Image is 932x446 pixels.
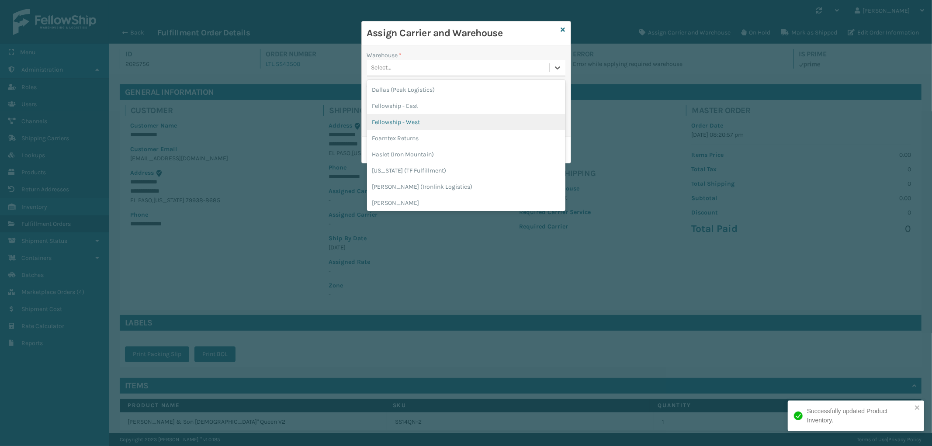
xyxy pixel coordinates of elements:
div: [US_STATE] (TF Fulfillment) [367,162,565,179]
div: Fellowship - East [367,98,565,114]
h3: Assign Carrier and Warehouse [367,27,558,40]
div: Select... [371,63,392,73]
div: Fellowship - West [367,114,565,130]
div: Successfully updated Product Inventory. [807,407,912,425]
div: [PERSON_NAME] [367,195,565,211]
div: Dallas (Peak Logistics) [367,82,565,98]
label: Warehouse [367,51,402,60]
div: Haslet (Iron Mountain) [367,146,565,162]
div: [PERSON_NAME] (Ironlink Logistics) [367,179,565,195]
button: close [915,404,921,412]
div: Foamtex Returns [367,130,565,146]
